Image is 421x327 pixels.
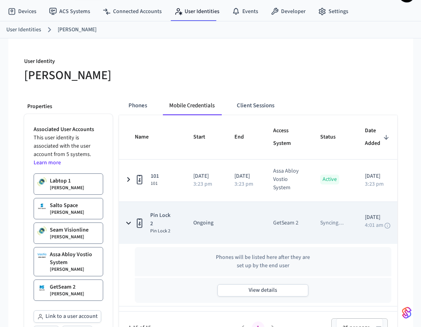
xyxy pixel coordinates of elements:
span: Date Added [365,125,391,150]
a: Labtop 1[PERSON_NAME] [34,173,103,195]
a: Settings [312,4,355,19]
p: GetSeam 2 [50,283,76,291]
a: Learn more [34,159,61,167]
h5: [PERSON_NAME] [24,67,206,84]
span: Start [193,131,215,143]
p: [PERSON_NAME] [50,291,84,297]
p: [DATE] [193,172,215,181]
p: Associated User Accounts [34,125,103,134]
a: Devices [2,4,43,19]
a: User Identities [168,4,226,19]
a: Salto Space[PERSON_NAME] [34,198,103,219]
a: Assa Abloy Vostio System[PERSON_NAME] [34,247,103,276]
p: Labtop 1 [50,177,71,185]
p: Syncing … [320,219,344,227]
img: SeamLogoGradient.69752ec5.svg [402,306,412,319]
p: 3:23 pm [365,181,384,187]
button: Mobile Credentials [163,96,221,115]
p: Active [320,175,339,184]
img: Salto KS site Logo [37,283,47,293]
img: Visionline Logo [37,177,47,186]
span: Pin Lock 2 [150,211,174,228]
p: Ongoing [193,219,215,227]
img: Visionline Logo [37,226,47,236]
p: [PERSON_NAME] [50,185,84,191]
span: 101 [151,172,159,181]
p: [DATE] [234,172,254,181]
span: Pin Lock 2 [150,228,174,234]
span: 101 [151,181,159,187]
button: View details [217,284,308,297]
p: 4:01 am [365,222,383,228]
p: This user identity is associated with the user account from 5 systems. [34,134,103,167]
a: Connected Accounts [96,4,168,19]
img: Assa Abloy Vostio Logo [37,251,47,260]
p: Salto Space [50,202,78,209]
p: Phones will be listed here after they are set up by the end user [215,253,310,270]
button: Link to a user account [34,310,101,323]
div: Assa Abloy Vostio System [273,167,301,192]
span: Status [320,131,346,143]
a: Events [226,4,264,19]
a: Developer [264,4,312,19]
button: Phones [122,96,153,115]
div: GetSeam 2 [273,219,298,227]
p: [PERSON_NAME] [50,234,84,240]
a: ACS Systems [43,4,96,19]
p: [DATE] [365,172,391,181]
img: Salto Space Logo [37,202,47,211]
p: User Identity [24,57,206,67]
span: End [234,131,254,143]
p: 3:23 pm [234,181,253,187]
p: [PERSON_NAME] [50,209,84,216]
span: Access System [273,125,301,150]
p: Seam Visionline [50,226,89,234]
a: User Identities [6,26,41,34]
p: 3:23 pm [193,181,212,187]
p: [DATE] [365,213,391,222]
p: Assa Abloy Vostio System [50,251,100,266]
a: GetSeam 2[PERSON_NAME] [34,279,103,301]
a: [PERSON_NAME] [58,26,96,34]
a: Seam Visionline[PERSON_NAME] [34,222,103,244]
p: [PERSON_NAME] [50,266,84,273]
button: Client Sessions [230,96,281,115]
span: Name [135,131,159,143]
p: Properties [27,103,109,111]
